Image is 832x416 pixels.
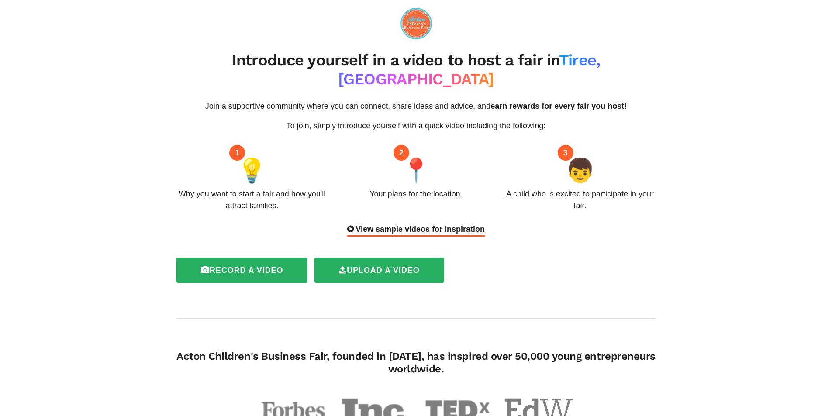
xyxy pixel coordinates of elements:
p: Join a supportive community where you can connect, share ideas and advice, and [176,100,656,112]
span: Tiree, [GEOGRAPHIC_DATA] [338,51,601,88]
span: earn rewards for every fair you host! [490,102,627,110]
span: 💡 [237,153,266,188]
label: Upload a video [314,258,444,283]
img: logo-09e7f61fd0461591446672a45e28a4aa4e3f772ea81a4ddf9c7371a8bcc222a1.png [400,8,432,39]
h4: Acton Children's Business Fair, founded in [DATE], has inspired over 50,000 young entrepreneurs w... [176,350,656,375]
h2: Introduce yourself in a video to host a fair in [176,51,656,89]
div: 2 [394,145,409,161]
div: 1 [229,145,245,161]
div: Why you want to start a fair and how you'll attract families. [176,188,328,212]
label: Record a video [176,258,307,283]
div: A child who is excited to participate in your fair. [504,188,656,212]
div: Your plans for the location. [369,188,462,200]
span: 📍 [401,153,431,188]
span: 👦 [566,153,595,188]
div: 3 [558,145,573,161]
div: View sample videos for inspiration [347,223,485,237]
p: To join, simply introduce yourself with a quick video including the following: [176,120,656,132]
